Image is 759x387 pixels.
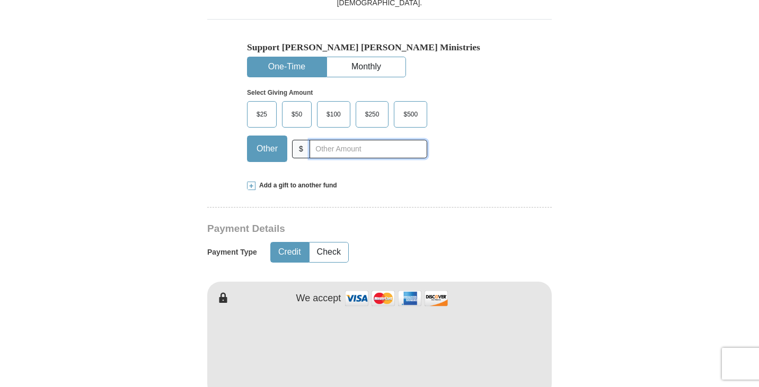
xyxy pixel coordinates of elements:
[321,106,346,122] span: $100
[327,57,405,77] button: Monthly
[398,106,423,122] span: $500
[207,248,257,257] h5: Payment Type
[207,223,478,235] h3: Payment Details
[247,89,313,96] strong: Select Giving Amount
[296,293,341,304] h4: We accept
[251,141,283,157] span: Other
[310,242,348,262] button: Check
[343,287,449,310] img: credit cards accepted
[248,57,326,77] button: One-Time
[292,140,310,158] span: $
[360,106,385,122] span: $250
[271,242,308,262] button: Credit
[247,42,512,53] h5: Support [PERSON_NAME] [PERSON_NAME] Ministries
[255,181,337,190] span: Add a gift to another fund
[286,106,307,122] span: $50
[251,106,272,122] span: $25
[310,140,427,158] input: Other Amount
